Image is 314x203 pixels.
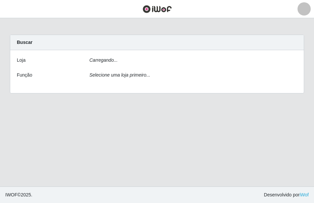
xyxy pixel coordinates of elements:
[17,72,32,79] label: Função
[89,72,150,78] i: Selecione uma loja primeiro...
[17,40,32,45] strong: Buscar
[5,192,17,197] span: IWOF
[5,191,32,198] span: © 2025 .
[142,5,172,13] img: CoreUI Logo
[264,191,309,198] span: Desenvolvido por
[299,192,309,197] a: iWof
[89,57,118,63] i: Carregando...
[17,57,25,64] label: Loja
